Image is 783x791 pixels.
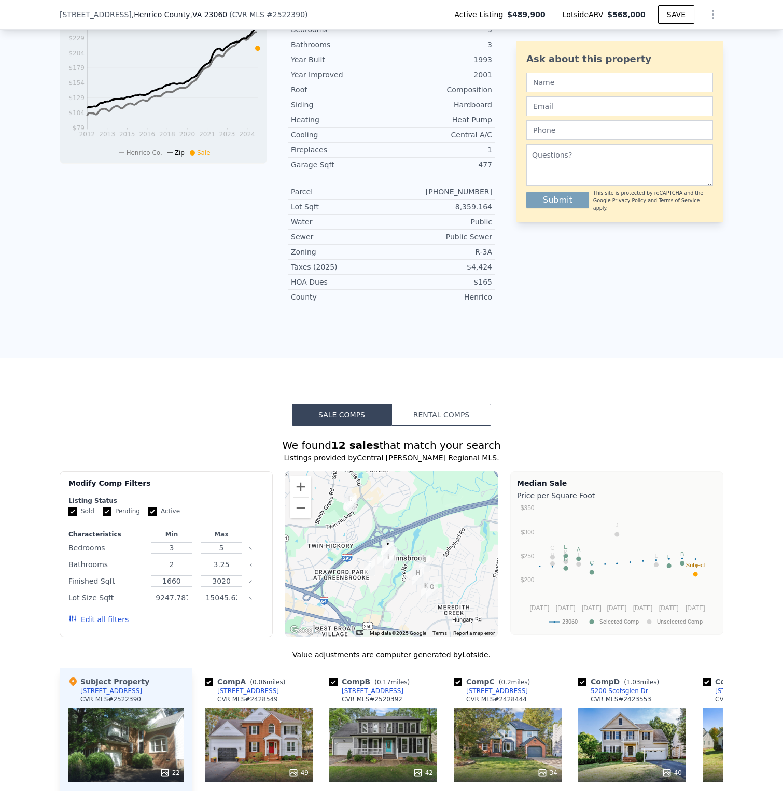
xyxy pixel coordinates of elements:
a: Report a map error [453,630,495,636]
div: Central A/C [392,130,492,140]
div: 3 [392,39,492,50]
div: 477 [392,160,492,170]
div: Year Built [291,54,392,65]
div: 4519 Cedar Forest Rd [383,552,394,569]
text: [DATE] [659,604,679,612]
div: Siding [291,100,392,110]
div: 1993 [392,54,492,65]
button: Clear [248,596,253,600]
tspan: 2018 [159,131,175,138]
div: Sewer [291,232,392,242]
div: Roof [291,84,392,95]
div: CVR MLS # 2428444 [466,695,527,703]
span: , VA 23060 [190,10,228,19]
tspan: 2012 [79,131,95,138]
div: Public [392,217,492,227]
input: Sold [68,507,77,516]
div: R-3A [392,247,492,257]
div: 34 [537,768,557,778]
svg: A chart. [517,503,717,632]
div: 4509 Mercil Ter [426,582,438,599]
span: 0.17 [377,679,391,686]
a: [STREET_ADDRESS] [703,687,777,695]
text: J [616,522,619,528]
button: Submit [526,192,589,208]
text: $200 [521,576,535,584]
div: Lot Size Sqft [68,590,145,605]
a: Terms of Service [659,197,700,203]
div: Bathrooms [68,557,145,572]
div: Parcel [291,187,392,197]
text: C [590,560,594,566]
div: Year Improved [291,69,392,80]
span: Active Listing [454,9,507,20]
button: Edit all filters [68,614,129,625]
div: Bedrooms [68,541,145,555]
div: CVR MLS # 2428549 [217,695,278,703]
span: $489,900 [507,9,546,20]
div: Heating [291,115,392,125]
div: Ask about this property [526,52,713,66]
input: Pending [103,507,111,516]
tspan: 2023 [219,131,235,138]
div: Public Sewer [392,232,492,242]
a: [STREET_ADDRESS] [454,687,528,695]
text: Subject [686,562,705,568]
div: [STREET_ADDRESS] [466,687,528,695]
div: 1 [392,145,492,155]
div: 3 [392,24,492,35]
tspan: $79 [73,124,85,132]
div: Comp C [454,676,534,687]
text: [DATE] [633,604,653,612]
text: [DATE] [556,604,576,612]
tspan: 2024 [239,131,255,138]
a: [STREET_ADDRESS] [205,687,279,695]
a: [STREET_ADDRESS] [329,687,403,695]
text: D [564,556,568,562]
tspan: $179 [68,64,85,72]
div: Median Sale [517,478,717,488]
span: ( miles) [246,679,289,686]
div: 4437 Cedar Forest Rd [385,547,397,564]
span: ( miles) [620,679,663,686]
label: Active [148,507,180,516]
div: 4608 Cedar Forest Rd [377,548,388,566]
div: County [291,292,392,302]
button: Clear [248,546,253,550]
div: Zoning [291,247,392,257]
div: 11209 Cedar Post Pl [383,544,395,562]
div: 5208 Scotsglen Dr [344,493,356,511]
a: Privacy Policy [612,197,646,203]
text: H [551,552,555,558]
button: Keyboard shortcuts [356,630,363,635]
div: CVR MLS # 2427423 [715,695,776,703]
div: [STREET_ADDRESS] [342,687,403,695]
div: 8,359.164 [392,202,492,212]
text: $300 [521,529,535,536]
label: Sold [68,507,94,516]
button: Clear [248,563,253,567]
div: Characteristics [68,530,145,539]
span: ( miles) [495,679,534,686]
div: Comp B [329,676,414,687]
div: 10731 High Mountain Ct [419,555,430,572]
text: A [577,546,581,553]
span: Lotside ARV [563,9,607,20]
div: Hardboard [392,100,492,110]
div: Listing Status [68,497,264,505]
div: 11212 Oakstone Dr [364,559,375,576]
button: Zoom in [290,476,311,497]
div: Heat Pump [392,115,492,125]
div: Cooling [291,130,392,140]
text: L [654,553,658,559]
div: Listings provided by Central [PERSON_NAME] Regional MLS . [60,453,723,463]
tspan: 2013 [99,131,115,138]
div: $165 [392,277,492,287]
div: Fireplaces [291,145,392,155]
text: [DATE] [582,604,602,612]
div: Value adjustments are computer generated by Lotside . [60,649,723,660]
div: $4,424 [392,262,492,272]
div: We found that match your search [60,438,723,453]
text: [DATE] [607,604,627,612]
